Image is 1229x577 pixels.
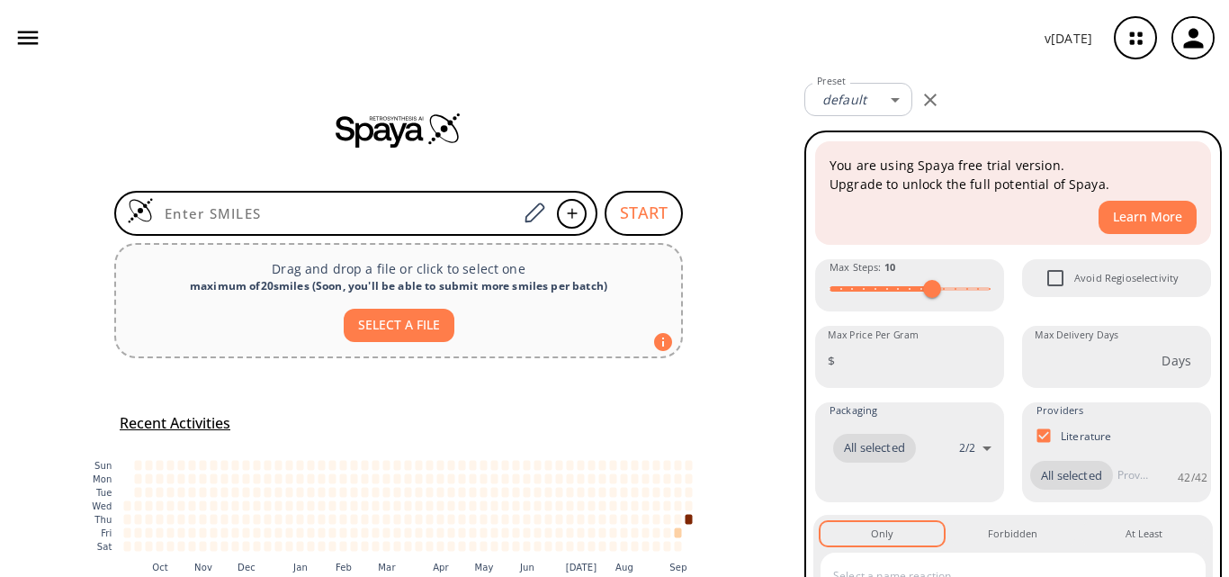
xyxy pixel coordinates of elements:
span: Avoid Regioselectivity [1074,270,1179,286]
strong: 10 [884,260,895,274]
text: Sat [97,542,112,552]
text: Tue [95,488,112,498]
text: Jan [292,562,308,572]
label: Max Delivery Days [1035,329,1118,342]
button: Recent Activities [112,409,238,438]
p: $ [828,351,835,370]
input: Provider name [1113,461,1153,490]
text: Nov [194,562,212,572]
text: Mar [378,562,396,572]
button: Learn More [1099,201,1197,234]
g: x-axis tick label [152,562,687,572]
text: Sep [669,562,686,572]
div: Only [871,526,893,542]
span: Providers [1036,402,1083,419]
span: Avoid Regioselectivity [1036,259,1074,297]
button: START [605,191,683,236]
p: 42 / 42 [1178,470,1207,485]
text: Sun [94,461,112,471]
p: Literature [1061,428,1112,444]
button: At Least [1082,522,1206,545]
text: Aug [615,562,633,572]
g: cell [124,460,693,551]
p: v [DATE] [1045,29,1092,48]
div: At Least [1126,526,1162,542]
div: maximum of 20 smiles ( Soon, you'll be able to submit more smiles per batch ) [130,278,667,294]
text: Mon [93,474,112,484]
text: Fri [101,528,112,538]
text: May [474,562,493,572]
text: Oct [152,562,168,572]
text: Thu [94,515,112,525]
text: Dec [238,562,256,572]
text: Wed [92,501,112,511]
text: Apr [433,562,449,572]
button: SELECT A FILE [344,309,454,342]
span: Max Steps : [830,259,895,275]
text: Jun [519,562,534,572]
button: Forbidden [951,522,1074,545]
em: default [822,91,866,108]
p: Drag and drop a file or click to select one [130,259,667,278]
img: Logo Spaya [127,197,154,224]
p: Days [1162,351,1191,370]
span: All selected [1030,467,1113,485]
div: Forbidden [988,526,1037,542]
input: Enter SMILES [154,204,517,222]
button: Only [821,522,944,545]
span: Packaging [830,402,877,419]
img: Spaya logo [336,112,462,148]
label: Max Price Per Gram [828,329,919,342]
p: 2 / 2 [959,440,975,455]
g: y-axis tick label [92,461,112,552]
p: You are using Spaya free trial version. Upgrade to unlock the full potential of Spaya. [830,156,1197,194]
h5: Recent Activities [120,414,230,433]
span: All selected [833,439,916,457]
text: Feb [336,562,352,572]
text: [DATE] [566,562,597,572]
label: Preset [817,75,846,88]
